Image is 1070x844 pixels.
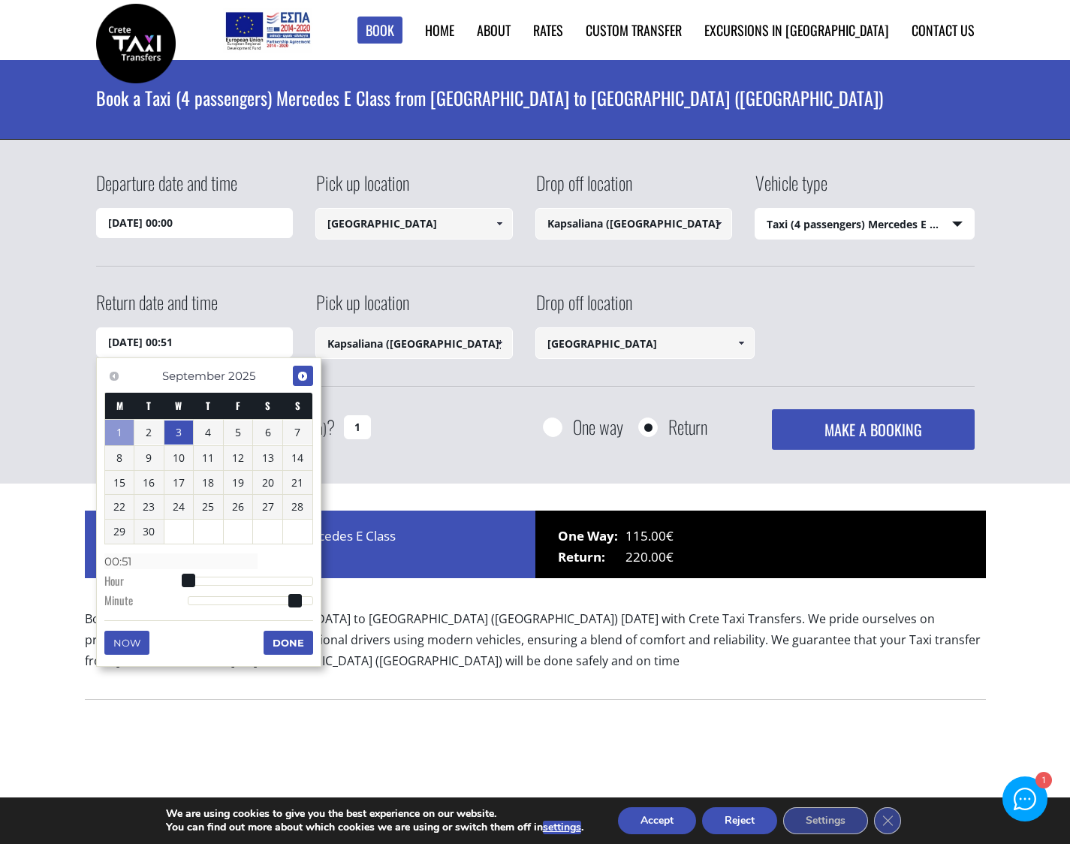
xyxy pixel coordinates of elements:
dt: Hour [104,573,188,592]
input: Select pickup location [315,208,513,240]
label: Vehicle type [755,170,827,208]
a: 5 [224,420,253,445]
span: 2025 [228,369,255,383]
a: Rates [533,20,563,40]
dt: Minute [104,592,188,612]
a: Custom Transfer [586,20,682,40]
p: We are using cookies to give you the best experience on our website. [166,807,583,821]
a: 28 [283,495,312,519]
p: Book a Taxi transfer from [GEOGRAPHIC_DATA] to [GEOGRAPHIC_DATA] ([GEOGRAPHIC_DATA]) [DATE] with ... [85,608,986,684]
button: Reject [702,807,777,834]
a: 2 [134,420,164,445]
a: 21 [283,471,312,495]
input: Select pickup location [315,327,513,359]
input: Select drop-off location [535,327,755,359]
a: Previous [104,366,125,386]
a: 3 [164,420,194,445]
a: 20 [253,471,282,495]
a: 19 [224,471,253,495]
a: About [477,20,511,40]
label: Pick up location [315,170,409,208]
a: Show All Items [487,208,511,240]
a: 6 [253,420,282,445]
a: 25 [194,495,223,519]
img: Crete Taxi Transfers | Book a Taxi transfer from Heraklion airport to Kapsaliana (Rethymnon) | Cr... [96,4,176,83]
h1: Book a Taxi (4 passengers) Mercedes E Class from [GEOGRAPHIC_DATA] to [GEOGRAPHIC_DATA] ([GEOGRAP... [96,60,975,135]
label: Return date and time [96,289,218,327]
a: 14 [283,446,312,470]
a: 4 [194,420,223,445]
a: 10 [164,446,194,470]
a: 17 [164,471,194,495]
a: 29 [105,520,134,544]
button: Now [104,631,149,655]
a: Show All Items [487,327,511,359]
a: 26 [224,495,253,519]
a: 22 [105,495,134,519]
span: Previous [108,370,120,382]
span: September [162,369,225,383]
a: 15 [105,471,134,495]
a: 8 [105,446,134,470]
label: Drop off location [535,170,632,208]
a: 12 [224,446,253,470]
div: 1 [1035,773,1050,789]
a: 11 [194,446,223,470]
span: One Way: [558,526,625,547]
a: 18 [194,471,223,495]
button: MAKE A BOOKING [772,409,974,450]
span: Wednesday [175,398,182,413]
a: Show All Items [707,208,731,240]
span: Saturday [265,398,270,413]
a: 27 [253,495,282,519]
a: Crete Taxi Transfers | Book a Taxi transfer from Heraklion airport to Kapsaliana (Rethymnon) | Cr... [96,34,176,50]
span: Tuesday [146,398,151,413]
label: Departure date and time [96,170,237,208]
a: Next [293,366,313,386]
div: 115.00€ 220.00€ [535,511,986,578]
a: 24 [164,495,194,519]
span: Monday [116,398,123,413]
a: Contact us [912,20,975,40]
a: 23 [134,495,164,519]
span: Thursday [206,398,210,413]
a: 30 [134,520,164,544]
button: Close GDPR Cookie Banner [874,807,901,834]
span: Friday [236,398,240,413]
a: 1 [105,420,134,445]
img: e-bannersEUERDF180X90.jpg [223,8,312,53]
p: You can find out more about which cookies we are using or switch them off in . [166,821,583,834]
button: Accept [618,807,696,834]
label: Pick up location [315,289,409,327]
button: Done [264,631,313,655]
a: Show All Items [729,327,754,359]
a: 16 [134,471,164,495]
span: Next [297,370,309,382]
a: Home [425,20,454,40]
a: Book [357,17,402,44]
span: Sunday [295,398,300,413]
label: Drop off location [535,289,632,327]
a: 9 [134,446,164,470]
div: Price for 1 x Taxi (4 passengers) Mercedes E Class [85,511,535,578]
a: 7 [283,420,312,445]
button: Settings [783,807,868,834]
span: Taxi (4 passengers) Mercedes E Class [755,209,974,240]
label: One way [573,417,623,436]
span: Return: [558,547,625,568]
input: Select drop-off location [535,208,733,240]
a: Excursions in [GEOGRAPHIC_DATA] [704,20,889,40]
button: settings [543,821,581,834]
a: 13 [253,446,282,470]
label: Return [668,417,707,436]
